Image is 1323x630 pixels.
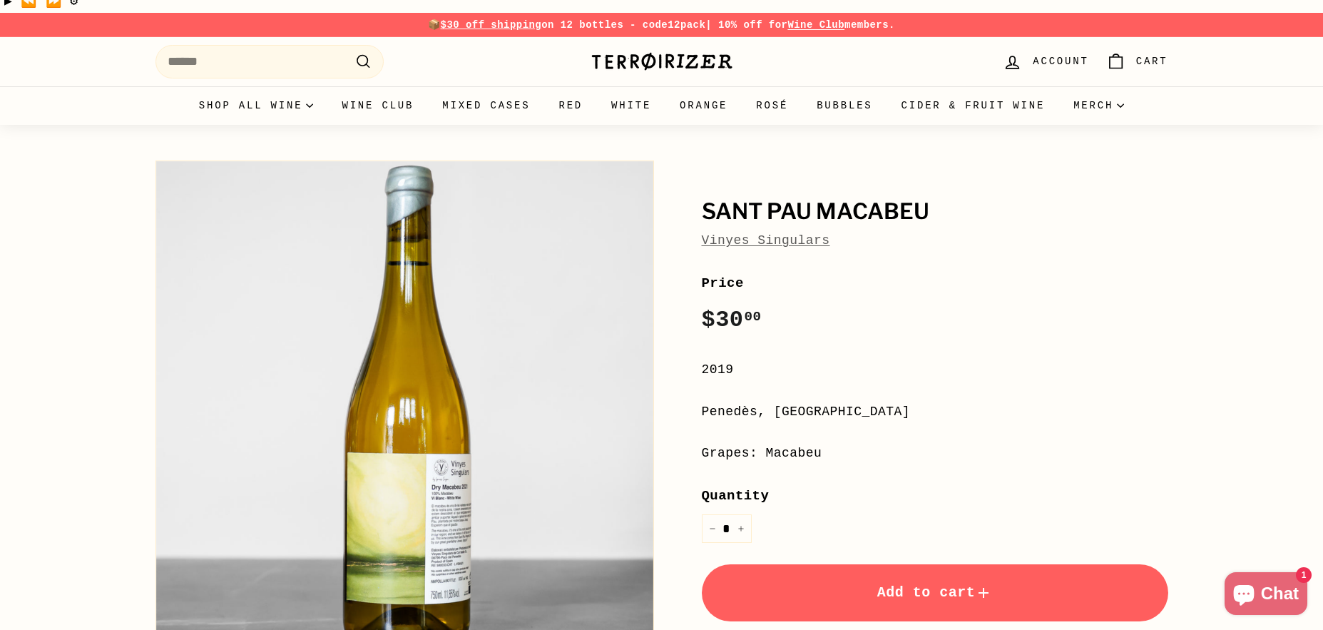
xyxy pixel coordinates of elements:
a: Cart [1098,41,1177,83]
a: Bubbles [802,86,887,125]
span: Add to cart [877,584,993,601]
strong: 12pack [668,19,705,31]
a: Red [544,86,597,125]
summary: Shop all wine [185,86,328,125]
sup: 00 [744,309,761,325]
div: Penedès, [GEOGRAPHIC_DATA] [702,402,1168,422]
inbox-online-store-chat: Shopify online store chat [1220,572,1312,619]
a: Mixed Cases [428,86,544,125]
a: Wine Club [327,86,428,125]
span: Cart [1136,54,1168,69]
button: Add to cart [702,564,1168,621]
label: Quantity [702,485,1168,507]
a: Account [994,41,1097,83]
a: Cider & Fruit Wine [887,86,1060,125]
button: Increase item quantity by one [730,514,752,544]
summary: Merch [1059,86,1138,125]
p: 📦 on 12 bottles - code | 10% off for members. [155,17,1168,33]
a: Wine Club [787,19,844,31]
div: Grapes: Macabeu [702,443,1168,464]
a: Vinyes Singulars [702,233,830,248]
button: Reduce item quantity by one [702,514,723,544]
span: $30 off shipping [441,19,542,31]
a: Rosé [742,86,802,125]
span: $30 [702,307,762,333]
h1: Sant Pau Macabeu [702,200,1168,224]
span: Account [1033,54,1088,69]
label: Price [702,273,1168,294]
div: Primary [127,86,1197,125]
a: Orange [665,86,742,125]
a: White [597,86,665,125]
div: 2019 [702,360,1168,380]
input: quantity [702,514,752,544]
